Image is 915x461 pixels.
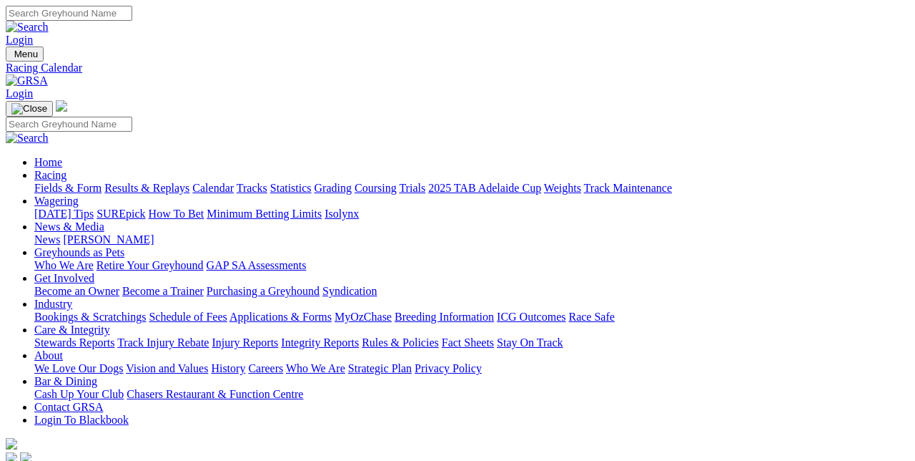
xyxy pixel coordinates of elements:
a: Cash Up Your Club [34,388,124,400]
div: Bar & Dining [34,388,909,401]
a: Greyhounds as Pets [34,246,124,258]
a: Bar & Dining [34,375,97,387]
a: About [34,349,63,361]
img: GRSA [6,74,48,87]
a: Fact Sheets [442,336,494,349]
img: Search [6,21,49,34]
a: Racing Calendar [6,62,909,74]
a: SUREpick [97,208,145,220]
a: Chasers Restaurant & Function Centre [127,388,303,400]
a: How To Bet [149,208,204,220]
img: Close [11,103,47,115]
a: Vision and Values [126,362,208,374]
div: Wagering [34,208,909,220]
a: [PERSON_NAME] [63,233,154,246]
a: Purchasing a Greyhound [207,285,320,297]
a: Track Maintenance [584,182,672,194]
a: Track Injury Rebate [117,336,209,349]
a: Minimum Betting Limits [207,208,322,220]
a: Who We Are [34,259,94,271]
a: Login [6,34,33,46]
a: Isolynx [325,208,359,220]
a: Weights [544,182,581,194]
a: Trials [399,182,425,194]
a: Login To Blackbook [34,414,129,426]
a: Home [34,156,62,168]
button: Toggle navigation [6,101,53,117]
a: News & Media [34,220,104,233]
a: Coursing [355,182,397,194]
a: Syndication [322,285,377,297]
span: Menu [14,49,38,59]
div: About [34,362,909,375]
button: Toggle navigation [6,47,44,62]
div: News & Media [34,233,909,246]
a: Privacy Policy [415,362,482,374]
a: Contact GRSA [34,401,103,413]
a: Strategic Plan [348,362,412,374]
a: Racing [34,169,66,181]
a: Rules & Policies [362,336,439,349]
a: Applications & Forms [229,311,332,323]
a: 2025 TAB Adelaide Cup [428,182,541,194]
a: Retire Your Greyhound [97,259,204,271]
a: Grading [315,182,352,194]
a: History [211,362,245,374]
a: Stay On Track [497,336,563,349]
a: Race Safe [568,311,614,323]
a: ICG Outcomes [497,311,565,323]
img: Search [6,132,49,145]
a: Login [6,87,33,100]
a: Become an Owner [34,285,119,297]
a: Results & Replays [104,182,189,194]
div: Racing [34,182,909,195]
a: Careers [248,362,283,374]
a: Breeding Information [395,311,494,323]
input: Search [6,6,132,21]
div: Get Involved [34,285,909,298]
a: Become a Trainer [122,285,204,297]
div: Industry [34,311,909,324]
img: logo-grsa-white.png [56,100,67,112]
a: Industry [34,298,72,310]
div: Care & Integrity [34,336,909,349]
a: Statistics [270,182,312,194]
a: Tracks [237,182,267,194]
a: News [34,233,60,246]
a: Schedule of Fees [149,311,227,323]
a: Wagering [34,195,79,207]
a: Who We Are [286,362,345,374]
a: GAP SA Assessments [207,259,307,271]
a: Injury Reports [212,336,278,349]
a: [DATE] Tips [34,208,94,220]
img: logo-grsa-white.png [6,438,17,450]
a: Care & Integrity [34,324,110,336]
a: Calendar [192,182,234,194]
a: Integrity Reports [281,336,359,349]
a: Get Involved [34,272,94,284]
a: Stewards Reports [34,336,114,349]
input: Search [6,117,132,132]
a: We Love Our Dogs [34,362,123,374]
a: Fields & Form [34,182,102,194]
a: MyOzChase [335,311,392,323]
div: Greyhounds as Pets [34,259,909,272]
a: Bookings & Scratchings [34,311,146,323]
